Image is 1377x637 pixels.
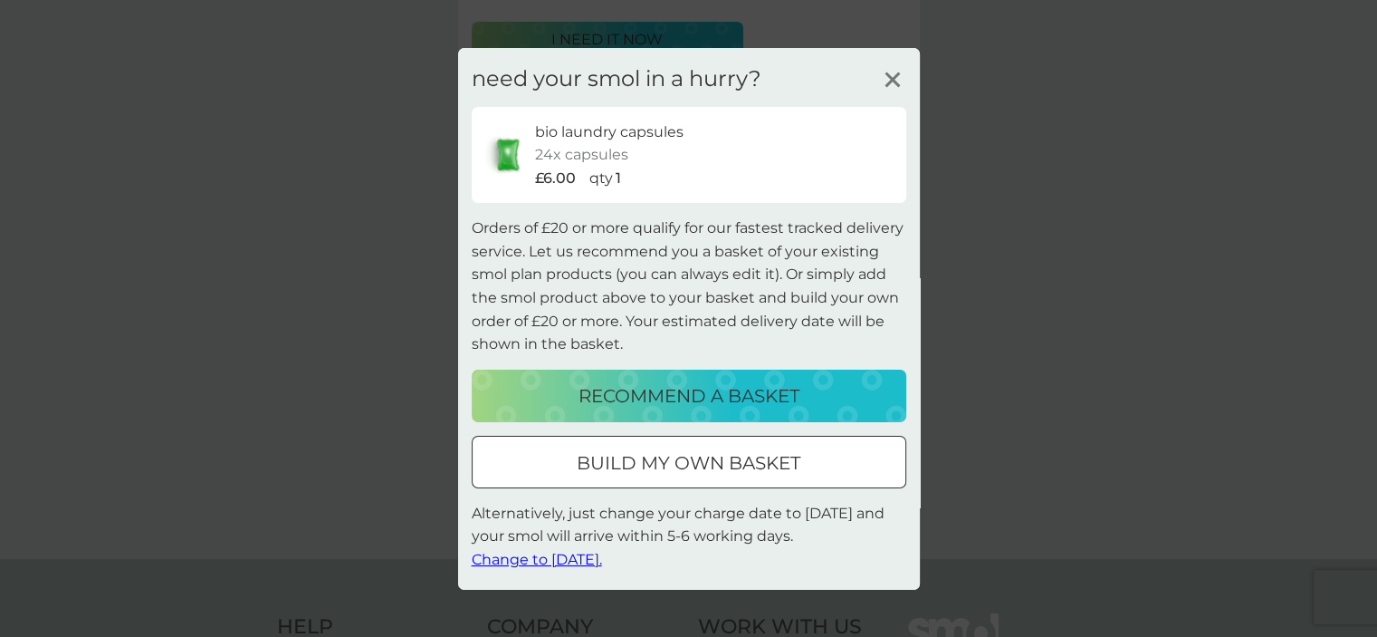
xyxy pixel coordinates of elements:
span: Change to [DATE]. [472,551,602,568]
p: Alternatively, just change your charge date to [DATE] and your smol will arrive within 5-6 workin... [472,502,906,572]
h3: need your smol in a hurry? [472,65,761,92]
p: Orders of £20 or more qualify for our fastest tracked delivery service. Let us recommend you a ba... [472,217,906,356]
p: recommend a basket [579,381,799,410]
p: qty [589,167,613,190]
p: £6.00 [535,167,576,190]
button: Change to [DATE]. [472,548,602,572]
p: build my own basket [577,449,800,478]
button: build my own basket [472,436,906,488]
p: 24x capsules [535,143,628,167]
p: 1 [616,167,621,190]
button: recommend a basket [472,370,906,422]
p: bio laundry capsules [535,120,684,143]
